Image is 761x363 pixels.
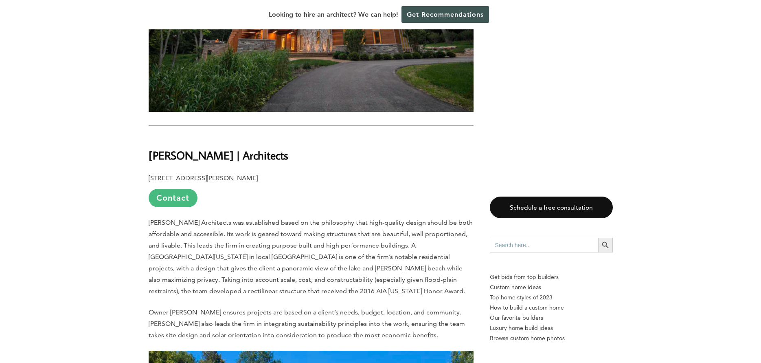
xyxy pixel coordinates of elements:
a: Contact [149,189,197,207]
b: [STREET_ADDRESS][PERSON_NAME] [149,174,258,182]
a: Luxury home build ideas [490,323,613,333]
span: Owner [PERSON_NAME] ensures projects are based on a client’s needs, budget, location, and communi... [149,308,465,339]
a: Browse custom home photos [490,333,613,343]
b: [PERSON_NAME] | Architects [149,148,288,162]
a: Custom home ideas [490,282,613,292]
a: How to build a custom home [490,303,613,313]
svg: Search [601,241,610,250]
a: Top home styles of 2023 [490,292,613,303]
a: Get Recommendations [401,6,489,23]
p: Get bids from top builders [490,272,613,282]
span: [PERSON_NAME] Architects was established based on the philosophy that high-quality design should ... [149,219,473,295]
a: Schedule a free consultation [490,197,613,218]
a: Our favorite builders [490,313,613,323]
input: Search here... [490,238,598,252]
